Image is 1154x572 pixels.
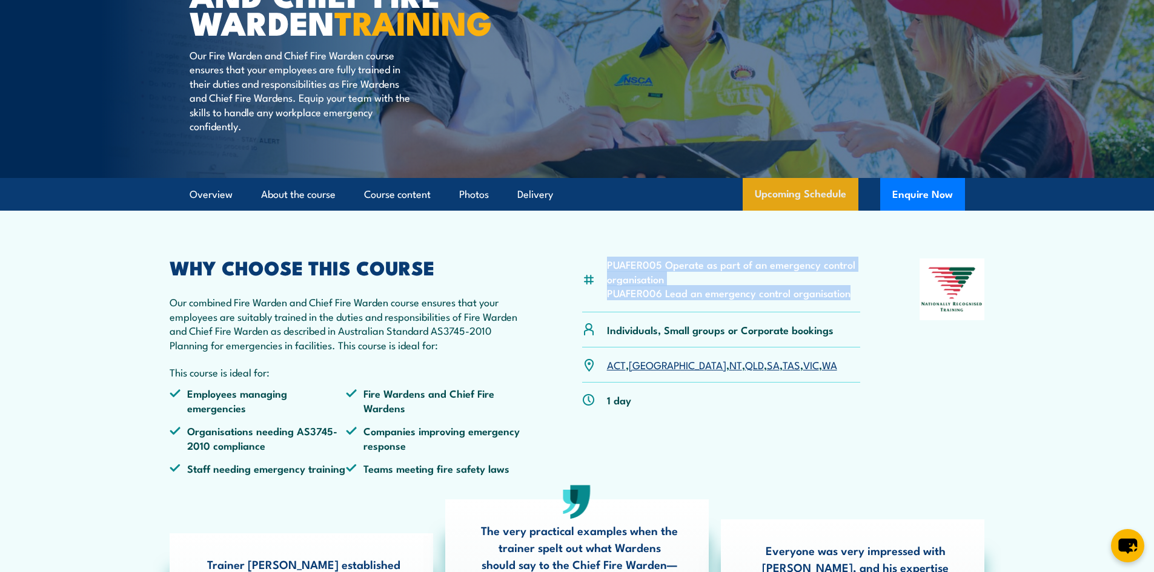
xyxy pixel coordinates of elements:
li: Teams meeting fire safety laws [346,461,523,475]
li: PUAFER005 Operate as part of an emergency control organisation [607,257,861,286]
a: QLD [745,357,764,372]
a: Upcoming Schedule [743,178,858,211]
a: SA [767,357,780,372]
li: Organisations needing AS3745-2010 compliance [170,424,347,452]
li: Fire Wardens and Chief Fire Wardens [346,386,523,415]
li: Companies improving emergency response [346,424,523,452]
li: Employees managing emergencies [170,386,347,415]
a: WA [822,357,837,372]
a: ACT [607,357,626,372]
a: Course content [364,179,431,211]
h2: WHY CHOOSE THIS COURSE [170,258,523,275]
a: TAS [783,357,800,372]
a: VIC [803,357,819,372]
a: NT [729,357,742,372]
p: Our combined Fire Warden and Chief Fire Warden course ensures that your employees are suitably tr... [170,295,523,352]
a: [GEOGRAPHIC_DATA] [629,357,726,372]
p: 1 day [607,393,631,407]
p: , , , , , , , [607,358,837,372]
img: Nationally Recognised Training logo. [920,258,985,320]
a: Delivery [517,179,553,211]
a: Overview [190,179,233,211]
button: Enquire Now [880,178,965,211]
li: Staff needing emergency training [170,461,347,475]
a: About the course [261,179,336,211]
li: PUAFER006 Lead an emergency control organisation [607,286,861,300]
a: Photos [459,179,489,211]
p: Our Fire Warden and Chief Fire Warden course ensures that your employees are fully trained in the... [190,48,411,133]
button: chat-button [1111,529,1144,562]
p: Individuals, Small groups or Corporate bookings [607,323,834,337]
p: This course is ideal for: [170,365,523,379]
